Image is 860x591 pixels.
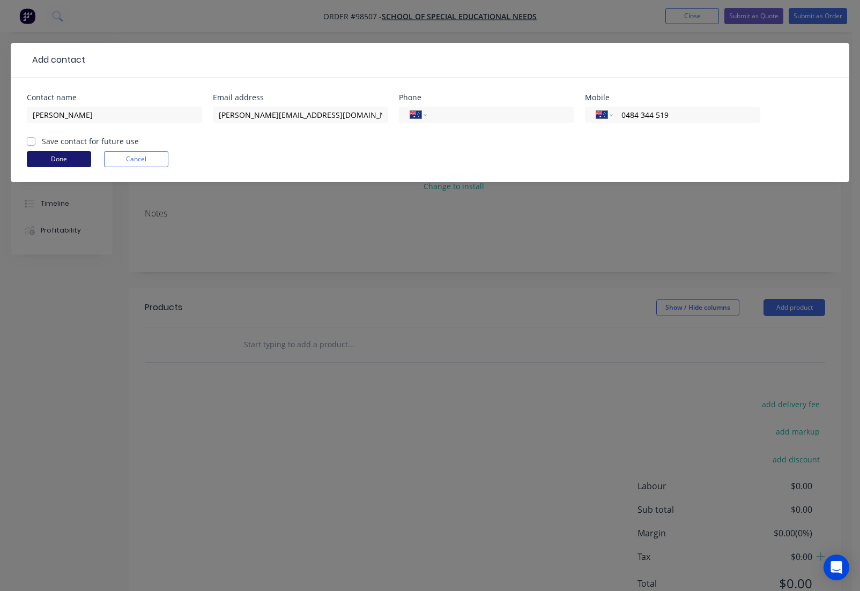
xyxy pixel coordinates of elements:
div: Add contact [27,54,85,66]
label: Save contact for future use [42,136,139,147]
div: Open Intercom Messenger [824,555,849,580]
div: Email address [213,94,388,101]
div: Contact name [27,94,202,101]
button: Cancel [104,151,168,167]
div: Phone [399,94,574,101]
div: Mobile [585,94,760,101]
button: Done [27,151,91,167]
